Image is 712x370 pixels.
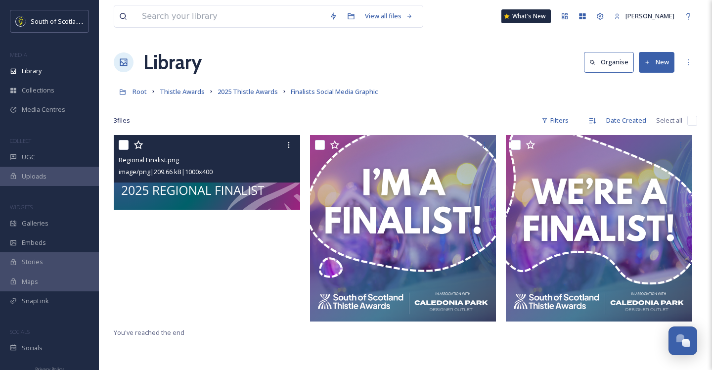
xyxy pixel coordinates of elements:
[137,5,324,27] input: Search your library
[31,16,143,26] span: South of Scotland Destination Alliance
[22,296,49,306] span: SnapLink
[160,87,205,96] span: Thistle Awards
[218,87,278,96] span: 2025 Thistle Awards
[160,86,205,97] a: Thistle Awards
[10,203,33,211] span: WIDGETS
[506,135,692,322] img: We're a Finalist.png
[119,155,179,164] span: Regional Finalist.png
[291,86,378,97] a: Finalists Social Media Graphic
[114,116,130,125] span: 3 file s
[143,47,202,77] a: Library
[10,137,31,144] span: COLLECT
[133,86,147,97] a: Root
[668,326,697,355] button: Open Chat
[536,111,574,130] div: Filters
[22,343,43,353] span: Socials
[218,86,278,97] a: 2025 Thistle Awards
[22,257,43,267] span: Stories
[22,219,48,228] span: Galleries
[16,16,26,26] img: images.jpeg
[601,111,651,130] div: Date Created
[501,9,551,23] a: What's New
[114,328,184,337] span: You've reached the end
[656,116,682,125] span: Select all
[609,6,679,26] a: [PERSON_NAME]
[133,87,147,96] span: Root
[625,11,674,20] span: [PERSON_NAME]
[22,105,65,114] span: Media Centres
[360,6,418,26] a: View all files
[119,167,213,176] span: image/png | 209.66 kB | 1000 x 400
[22,238,46,247] span: Embeds
[22,172,46,181] span: Uploads
[22,277,38,286] span: Maps
[10,328,30,335] span: SOCIALS
[584,52,634,72] button: Organise
[291,87,378,96] span: Finalists Social Media Graphic
[310,135,496,322] img: I'm a Finalist.png
[22,152,35,162] span: UGC
[10,51,27,58] span: MEDIA
[639,52,674,72] button: New
[22,66,42,76] span: Library
[22,86,54,95] span: Collections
